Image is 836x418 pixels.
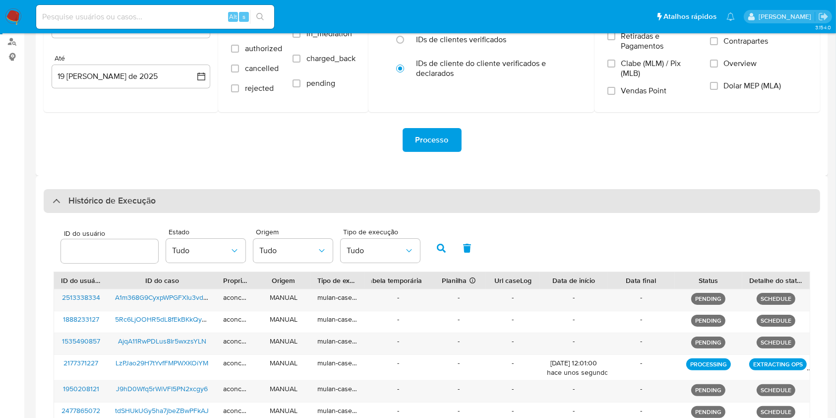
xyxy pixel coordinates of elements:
input: Pesquise usuários ou casos... [36,10,274,23]
p: ana.conceicao@mercadolivre.com [759,12,815,21]
span: s [242,12,245,21]
span: Alt [229,12,237,21]
span: 3.154.0 [815,23,831,31]
a: Notificações [726,12,735,21]
button: search-icon [250,10,270,24]
a: Sair [818,11,829,22]
span: Atalhos rápidos [663,11,717,22]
